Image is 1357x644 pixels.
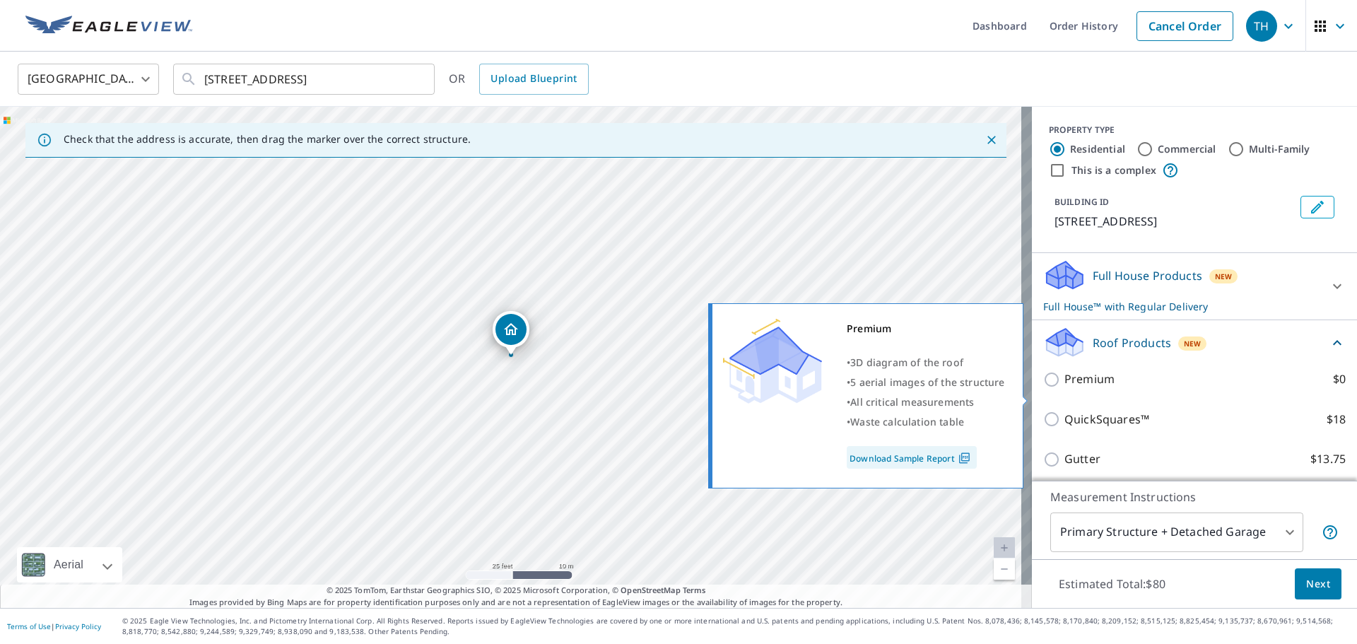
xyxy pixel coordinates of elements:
span: New [1215,271,1233,282]
span: Next [1306,575,1330,593]
span: © 2025 TomTom, Earthstar Geographics SIO, © 2025 Microsoft Corporation, © [327,585,706,597]
p: Premium [1064,370,1115,388]
button: Edit building 1 [1300,196,1334,218]
label: Residential [1070,142,1125,156]
a: Upload Blueprint [479,64,588,95]
p: Estimated Total: $80 [1047,568,1177,599]
span: Waste calculation table [850,415,964,428]
a: Terms [683,585,706,595]
a: OpenStreetMap [621,585,680,595]
span: 3D diagram of the roof [850,356,963,369]
label: Commercial [1158,142,1216,156]
p: $0 [1333,370,1346,388]
div: • [847,373,1005,392]
label: This is a complex [1071,163,1156,177]
a: Cancel Order [1136,11,1233,41]
div: Dropped pin, building 1, Residential property, 3466 S Millbrook Ave Springfield, MO 65807 [493,311,529,355]
span: Upload Blueprint [490,70,577,88]
p: | [7,622,101,631]
p: QuickSquares™ [1064,411,1149,428]
button: Close [982,131,1001,149]
p: $13.75 [1310,450,1346,468]
input: Search by address or latitude-longitude [204,59,406,99]
p: BUILDING ID [1055,196,1109,208]
div: Primary Structure + Detached Garage [1050,513,1303,552]
div: Aerial [17,547,122,582]
div: PROPERTY TYPE [1049,124,1340,136]
img: Pdf Icon [955,452,974,464]
p: Gutter [1064,450,1100,468]
p: $18 [1327,411,1346,428]
a: Privacy Policy [55,621,101,631]
div: Roof ProductsNew [1043,326,1346,359]
div: • [847,412,1005,432]
p: [STREET_ADDRESS] [1055,213,1295,230]
a: Current Level 20, Zoom Out [994,558,1015,580]
div: Full House ProductsNewFull House™ with Regular Delivery [1043,259,1346,314]
span: Your report will include the primary structure and a detached garage if one exists. [1322,524,1339,541]
div: OR [449,64,589,95]
img: Premium [723,319,822,404]
p: Full House™ with Regular Delivery [1043,299,1320,314]
div: • [847,353,1005,373]
span: 5 aerial images of the structure [850,375,1004,389]
div: • [847,392,1005,412]
div: Premium [847,319,1005,339]
p: Check that the address is accurate, then drag the marker over the correct structure. [64,133,471,146]
label: Multi-Family [1249,142,1310,156]
div: [GEOGRAPHIC_DATA] [18,59,159,99]
span: New [1184,338,1202,349]
p: Full House Products [1093,267,1202,284]
a: Download Sample Report [847,446,977,469]
p: © 2025 Eagle View Technologies, Inc. and Pictometry International Corp. All Rights Reserved. Repo... [122,616,1350,637]
img: EV Logo [25,16,192,37]
a: Current Level 20, Zoom In Disabled [994,537,1015,558]
p: Measurement Instructions [1050,488,1339,505]
a: Terms of Use [7,621,51,631]
button: Next [1295,568,1341,600]
span: All critical measurements [850,395,974,409]
div: TH [1246,11,1277,42]
p: Roof Products [1093,334,1171,351]
div: Aerial [49,547,88,582]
